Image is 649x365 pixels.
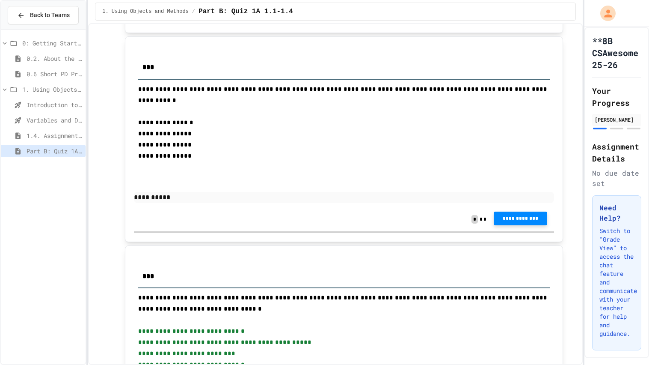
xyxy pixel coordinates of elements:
span: Introduction to Algorithms, Programming, and Compilers [27,100,82,109]
button: Back to Teams [8,6,79,24]
h2: Assignment Details [592,141,641,165]
div: No due date set [592,168,641,188]
span: Part B: Quiz 1A 1.1-1.4 [27,147,82,156]
span: Part B: Quiz 1A 1.1-1.4 [199,6,293,17]
span: 1.4. Assignment and Input [27,131,82,140]
span: 0: Getting Started [22,39,82,48]
span: Variables and Data Types - Quiz [27,116,82,125]
div: My Account [591,3,618,23]
h1: **8B CSAwesome 25-26 [592,35,641,71]
h2: Your Progress [592,85,641,109]
span: / [192,8,195,15]
span: 1. Using Objects and Methods [22,85,82,94]
p: Switch to "Grade View" to access the chat feature and communicate with your teacher for help and ... [599,227,634,338]
div: [PERSON_NAME] [595,116,639,123]
span: 0.6 Short PD Pretest [27,69,82,78]
span: Back to Teams [30,11,70,20]
h3: Need Help? [599,203,634,223]
span: 1. Using Objects and Methods [102,8,189,15]
span: 0.2. About the AP CSA Exam [27,54,82,63]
